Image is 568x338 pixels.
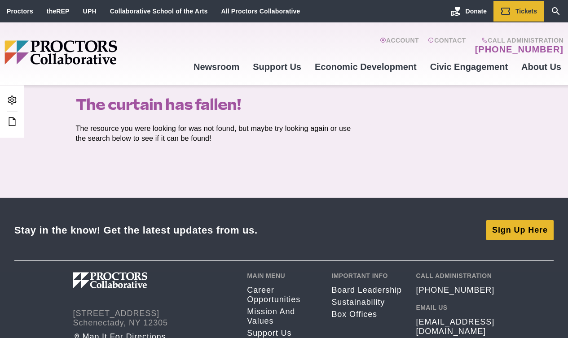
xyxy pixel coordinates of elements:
span: Donate [466,8,487,15]
a: Admin Area [4,92,20,109]
h2: Main Menu [247,272,318,279]
a: Account [380,37,419,55]
a: Board Leadership [331,286,402,295]
a: Search [544,1,568,22]
h2: Email Us [416,304,495,311]
a: Career opportunities [247,286,318,304]
a: Economic Development [308,55,423,79]
img: Proctors logo [4,40,186,65]
a: Civic Engagement [423,55,515,79]
a: Sign Up Here [486,220,554,240]
a: Contact [428,37,466,55]
a: [EMAIL_ADDRESS][DOMAIN_NAME] [416,317,495,336]
a: theREP [47,8,70,15]
a: Support Us [246,55,308,79]
a: Proctors [7,8,33,15]
a: Collaborative School of the Arts [110,8,208,15]
h1: The curtain has fallen! [76,96,361,113]
a: Donate [444,1,493,22]
a: UPH [83,8,97,15]
h2: Important Info [331,272,402,279]
a: Tickets [493,1,544,22]
a: Edit this Post/Page [4,114,20,130]
address: [STREET_ADDRESS] Schenectady, NY 12305 [73,309,234,328]
a: Support Us [247,329,318,338]
a: [PHONE_NUMBER] [416,286,494,295]
a: About Us [515,55,568,79]
span: Tickets [515,8,537,15]
h2: Call Administration [416,272,495,279]
a: Newsroom [187,55,246,79]
div: Stay in the know! Get the latest updates from us. [14,224,258,236]
a: All Proctors Collaborative [221,8,300,15]
img: Proctors logo [73,272,194,288]
a: Mission and Values [247,307,318,326]
a: Sustainability [331,298,402,307]
p: The resource you were looking for was not found, but maybe try looking again or use the search be... [76,124,361,143]
span: Call Administration [472,37,564,44]
a: [PHONE_NUMBER] [475,44,564,55]
a: Box Offices [331,310,402,319]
